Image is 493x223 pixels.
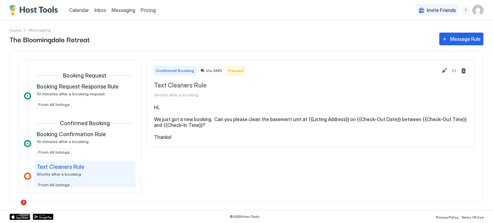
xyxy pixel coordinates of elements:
span: Booking Confirmation Rule [37,131,106,138]
a: Privacy Policy [436,213,458,220]
span: The Bloomingdale Retreat [10,34,432,44]
div: Breadcrumb [10,26,22,34]
span: From All listings [38,182,70,188]
span: Booking Request Response Rule [37,83,118,90]
span: Booking Request [63,72,106,79]
button: Message Rule [439,33,483,45]
div: Message Rule [450,35,481,43]
a: Host Tools Logo [10,5,61,15]
a: Home [10,26,22,34]
a: Messaging [112,7,135,14]
a: App Store [10,214,30,220]
a: Google Play Store [33,214,53,220]
span: Home [10,28,22,33]
span: 2 [21,200,26,205]
span: Inbox [94,7,106,13]
span: Privacy Policy [436,215,458,219]
a: Calendar [69,7,89,14]
span: Via SMS [206,68,222,74]
div: User profile [472,5,483,16]
span: Breadcrumb [28,27,51,33]
span: Pricing [141,7,156,13]
span: © 2025 Host Tools [230,214,260,219]
span: Invite Friends [427,7,456,13]
a: Terms Of Use [461,213,483,220]
span: Messaging [112,7,135,13]
span: Calendar [69,7,89,13]
span: Paused [228,68,243,74]
span: 10 minutes after a booking [37,139,89,144]
span: Confirmed Booking [60,120,110,127]
button: Delete message rule [459,67,468,75]
span: Text Cleaners Rule [37,163,84,170]
span: 10 minutes after a booking request [37,91,105,96]
a: Inbox [94,7,106,14]
span: Text Cleaners Rule [154,82,438,90]
span: Shortly after a booking [37,172,81,177]
span: Shortly after a booking [154,92,438,97]
span: Confirmed Booking [156,68,194,74]
span: Terms Of Use [461,215,483,219]
span: From All listings [38,149,70,155]
pre: Hi, We just got a new booking. Can you please clean the basement unit at {{Listing Address}} on {... [154,104,468,140]
button: Resume Message Rule [450,67,458,75]
iframe: Intercom live chat [7,200,23,216]
div: menu [462,6,470,14]
span: From All listings [38,102,70,108]
button: Edit message rule [440,67,448,75]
